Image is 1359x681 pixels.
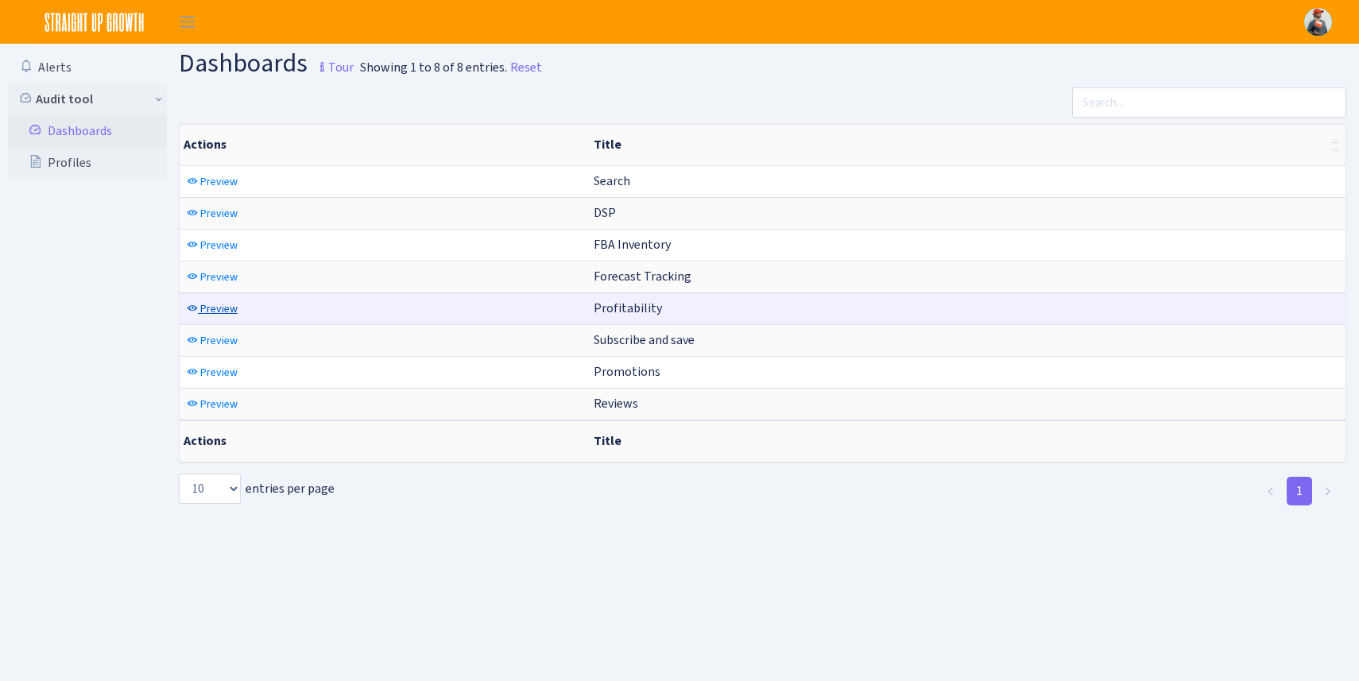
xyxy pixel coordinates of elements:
[200,238,238,253] span: Preview
[183,360,242,385] a: Preview
[1304,8,1332,36] img: jack
[183,201,242,226] a: Preview
[180,420,587,462] th: Actions
[200,333,238,348] span: Preview
[200,301,238,316] span: Preview
[200,397,238,412] span: Preview
[8,52,167,83] a: Alerts
[360,58,507,77] div: Showing 1 to 8 of 8 entries.
[587,420,1345,462] th: Title
[183,265,242,289] a: Preview
[8,115,167,147] a: Dashboards
[312,54,354,81] small: Tour
[183,296,242,321] a: Preview
[587,125,1345,165] th: Title : activate to sort column ascending
[8,147,167,179] a: Profiles
[179,50,354,81] h1: Dashboards
[1304,8,1332,36] a: j
[594,204,616,221] span: DSP
[594,172,630,189] span: Search
[200,365,238,380] span: Preview
[308,46,354,79] a: Tour
[168,9,207,35] button: Toggle navigation
[8,83,167,115] a: Audit tool
[594,236,671,253] span: FBA Inventory
[180,125,587,165] th: Actions
[200,206,238,221] span: Preview
[179,474,335,504] label: entries per page
[200,269,238,284] span: Preview
[183,233,242,257] a: Preview
[594,363,660,380] span: Promotions
[1287,477,1312,505] a: 1
[183,392,242,416] a: Preview
[594,268,691,284] span: Forecast Tracking
[183,169,242,194] a: Preview
[510,58,542,77] a: Reset
[594,300,662,316] span: Profitability
[179,474,241,504] select: entries per page
[1072,87,1346,118] input: Search...
[183,328,242,353] a: Preview
[594,395,638,412] span: Reviews
[200,174,238,189] span: Preview
[594,331,695,348] span: Subscribe and save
